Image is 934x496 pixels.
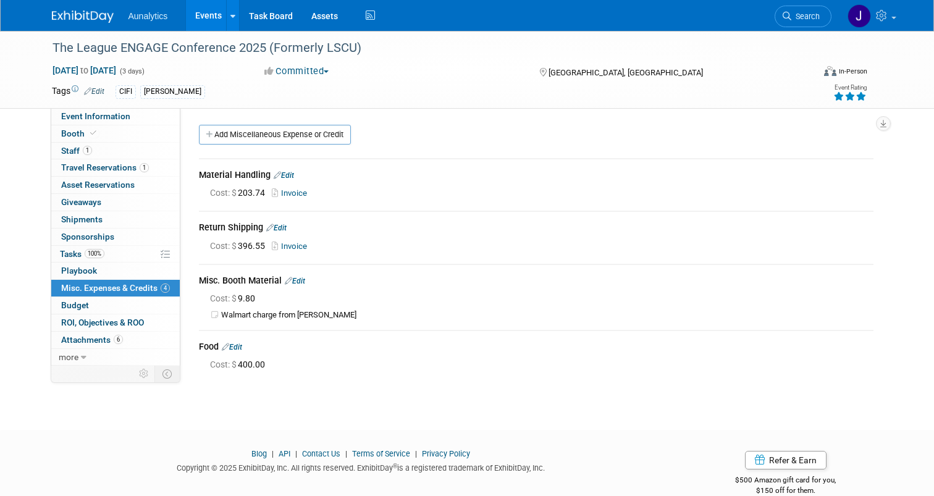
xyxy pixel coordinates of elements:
a: Edit [266,224,287,232]
span: | [269,449,277,458]
div: Event Format [747,64,867,83]
a: Playbook [51,263,180,279]
span: Asset Reservations [61,180,135,190]
td: Tags [52,85,104,99]
td: Personalize Event Tab Strip [133,366,155,382]
a: Staff1 [51,143,180,159]
a: Invoice [272,188,312,198]
a: Edit [274,171,294,180]
span: Sponsorships [61,232,114,242]
span: 396.55 [210,241,270,251]
span: Misc. Expenses & Credits [61,283,170,293]
img: Julie Grisanti-Cieslak [848,4,871,28]
a: Blog [251,449,267,458]
span: 100% [85,249,104,258]
span: | [292,449,300,458]
td: Walmart charge from [PERSON_NAME] [221,310,873,321]
span: 4 [161,284,170,293]
sup: ® [393,463,397,469]
a: Privacy Policy [422,449,470,458]
a: Refer & Earn [745,451,827,469]
button: Committed [260,65,334,78]
span: 203.74 [210,188,270,198]
span: [GEOGRAPHIC_DATA], [GEOGRAPHIC_DATA] [549,68,703,77]
div: In-Person [838,67,867,76]
span: Giveaways [61,197,101,207]
span: Shipments [61,214,103,224]
span: ROI, Objectives & ROO [61,317,144,327]
div: Event Rating [833,85,867,91]
div: $150 off for them. [689,485,883,496]
span: | [342,449,350,458]
span: Playbook [61,266,97,275]
span: 1 [83,146,92,155]
span: Search [791,12,820,21]
span: Booth [61,128,99,138]
span: Cost: $ [210,188,238,198]
img: Format-Inperson.png [824,66,836,76]
span: Travel Reservations [61,162,149,172]
span: | [412,449,420,458]
a: Edit [84,87,104,96]
span: Cost: $ [210,293,238,303]
span: more [59,352,78,362]
div: Return Shipping [199,221,873,236]
a: Tasks100% [51,246,180,263]
a: more [51,349,180,366]
span: [DATE] [DATE] [52,65,117,76]
span: 6 [114,335,123,344]
a: Misc. Expenses & Credits4 [51,280,180,296]
div: Material Handling [199,169,873,183]
a: Shipments [51,211,180,228]
span: 9.80 [210,293,260,303]
span: 400.00 [210,359,270,369]
a: Contact Us [302,449,340,458]
div: CIFI [116,85,136,98]
td: Toggle Event Tabs [154,366,180,382]
span: Tasks [60,249,104,259]
span: Budget [61,300,89,310]
span: (3 days) [119,67,145,75]
div: Misc. Booth Material [199,274,873,289]
a: Asset Reservations [51,177,180,193]
a: Sponsorships [51,229,180,245]
div: Copyright © 2025 ExhibitDay, Inc. All rights reserved. ExhibitDay is a registered trademark of Ex... [52,460,670,474]
div: Food [199,340,873,355]
a: Edit [222,343,242,351]
a: Invoice [272,242,312,251]
a: Booth [51,125,180,142]
a: API [279,449,290,458]
span: Cost: $ [210,241,238,251]
i: Booth reservation complete [90,130,96,137]
span: Attachments [61,335,123,345]
a: Attachments6 [51,332,180,348]
a: ROI, Objectives & ROO [51,314,180,331]
a: Budget [51,297,180,314]
a: Giveaways [51,194,180,211]
span: Event Information [61,111,130,121]
a: Travel Reservations1 [51,159,180,176]
a: Terms of Service [352,449,410,458]
a: Search [775,6,831,27]
span: Aunalytics [128,11,168,21]
a: Add Miscellaneous Expense or Credit [199,125,351,145]
a: Event Information [51,108,180,125]
span: Staff [61,146,92,156]
div: $500 Amazon gift card for you, [689,467,883,495]
span: Cost: $ [210,359,238,369]
div: [PERSON_NAME] [140,85,205,98]
a: Edit [285,277,305,285]
span: 1 [140,163,149,172]
img: ExhibitDay [52,11,114,23]
div: The League ENGAGE Conference 2025 (Formerly LSCU) [48,37,798,59]
span: to [78,65,90,75]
